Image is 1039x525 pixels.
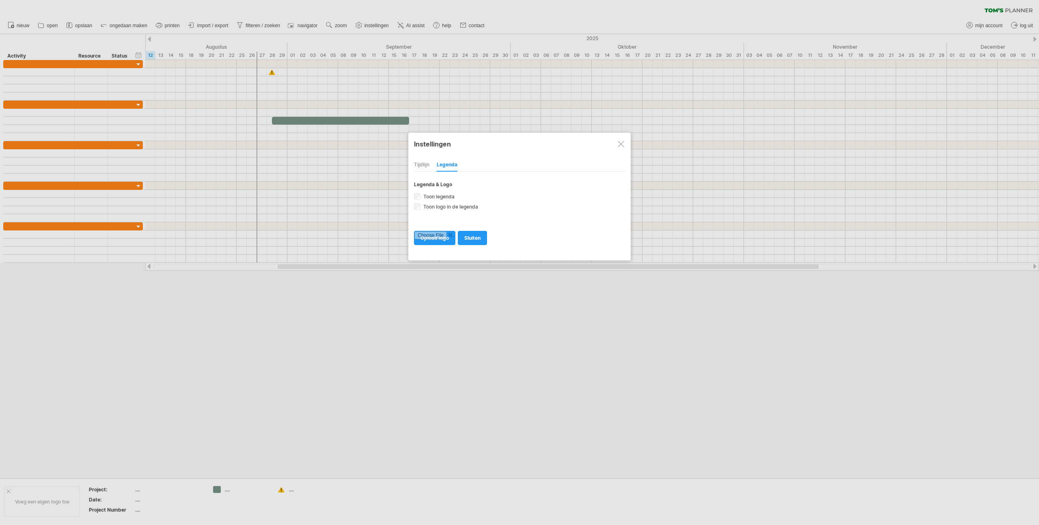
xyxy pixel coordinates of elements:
a: upload logo [414,231,455,245]
a: sluiten [458,231,487,245]
div: Legenda & Logo [414,181,625,187]
span: Toon logo in de legenda [422,204,478,210]
span: Toon legenda [422,194,455,200]
div: Tijdlijn [414,159,429,172]
div: Instellingen [414,136,625,151]
span: sluiten [464,235,481,241]
div: Legenda [437,159,457,172]
span: upload logo [420,235,449,241]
